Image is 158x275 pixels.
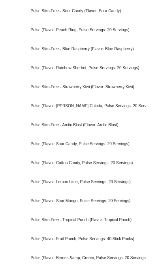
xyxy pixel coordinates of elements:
div: Pulse (Flavor: Lemon Lime, Pulse Servings: 20 Servings) [24,173,145,192]
div: Pulse (Flavor: Sour Candy, Pulse Servings: 20 Servings) [24,135,145,154]
div: Pulse (Flavor: Fruit Punch, Pulse Servings: 40 Stick Packs) [24,229,145,248]
div: Pulse (Flavor: Rainbow Sherbet, Pulse Servings: 20 Servings) [24,59,145,78]
div: Pulse (Flavor: Peach Ring, Pulse Servings: 20 Servings) [24,21,145,40]
div: Pulse (Flavor: [PERSON_NAME] Colada, Pulse Servings: 20 Servings) [24,97,145,116]
div: Pulse Stim-Free - Arctic Blast (Flavor: Arctic Blast) [24,116,145,135]
div: Pulse (Flavor: Cotton Candy, Pulse Servings: 20 Servings) [24,154,145,173]
div: Pulse (Flavor: Berries &amp; Cream, Pulse Servings: 20 Servings) [24,248,145,267]
div: Pulse Stim-Free - Sour Candy (Flavor: Sour Candy) [24,2,145,21]
div: Pulse Stim-Free - Tropical Punch (Flavor: Tropical Punch) [24,211,145,229]
div: Pulse (Flavor: Sour Mango, Pulse Servings: 20 Servings) [24,192,145,211]
div: Pulse Stim-Free - Blue Raspberry (Flavor: Blue Raspberry) [24,40,145,59]
div: Pulse Stim-Free - Strawberry Kiwi (Flavor: Strawberry Kiwi) [24,78,145,97]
